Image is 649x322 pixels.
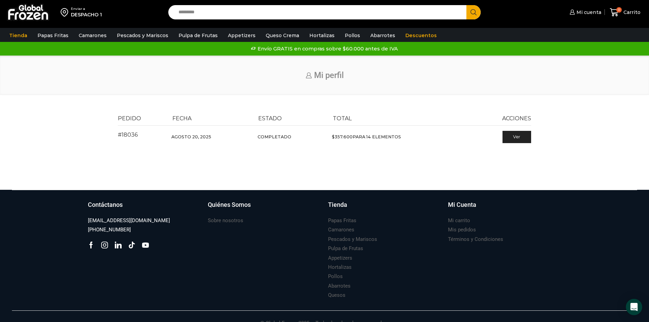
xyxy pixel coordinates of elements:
h3: Contáctanos [88,200,123,209]
a: 0 Carrito [608,4,642,20]
h3: Pollos [328,273,343,280]
div: DESPACHO 1 [71,11,102,18]
a: Pescados y Mariscos [328,235,377,244]
a: Pescados y Mariscos [113,29,172,42]
a: Quesos [328,291,345,300]
a: Mi Cuenta [448,200,561,216]
span: Mi perfil [314,71,344,80]
h3: Hortalizas [328,264,352,271]
h3: Mis pedidos [448,226,476,233]
a: Ver [503,131,531,143]
a: Hortalizas [306,29,338,42]
h3: [PHONE_NUMBER] [88,226,131,233]
h3: Abarrotes [328,282,351,290]
h3: Quiénes Somos [208,200,251,209]
h3: Quesos [328,292,345,299]
a: Pollos [341,29,364,42]
span: Acciones [502,115,531,122]
a: Abarrotes [328,281,351,291]
h3: Pulpa de Frutas [328,245,363,252]
td: para 14 elementos [329,125,469,147]
a: Pulpa de Frutas [175,29,221,42]
h3: Sobre nosotros [208,217,243,224]
a: Queso Crema [262,29,303,42]
a: Contáctanos [88,200,201,216]
h3: Tienda [328,200,347,209]
img: address-field-icon.svg [61,6,71,18]
a: Pollos [328,272,343,281]
a: Appetizers [225,29,259,42]
a: Tienda [328,200,442,216]
span: Carrito [622,9,640,16]
a: [PHONE_NUMBER] [88,225,131,234]
span: Estado [258,115,282,122]
a: Descuentos [402,29,440,42]
h3: Mi carrito [448,217,470,224]
span: Fecha [172,115,191,122]
h3: Appetizers [328,255,352,262]
span: 0 [616,7,622,13]
span: 357.600 [332,134,353,139]
div: Enviar a [71,6,102,11]
h3: Pescados y Mariscos [328,236,377,243]
td: Completado [254,125,329,147]
a: Camarones [75,29,110,42]
span: Mi cuenta [575,9,601,16]
h3: Papas Fritas [328,217,356,224]
h3: Camarones [328,226,354,233]
a: Sobre nosotros [208,216,243,225]
a: Abarrotes [367,29,399,42]
a: Appetizers [328,254,352,263]
a: Términos y Condiciones [448,235,503,244]
h3: Mi Cuenta [448,200,476,209]
a: Mi cuenta [568,5,601,19]
a: [EMAIL_ADDRESS][DOMAIN_NAME] [88,216,170,225]
h3: [EMAIL_ADDRESS][DOMAIN_NAME] [88,217,170,224]
a: Mi carrito [448,216,470,225]
a: Mis pedidos [448,225,476,234]
a: Quiénes Somos [208,200,321,216]
a: Hortalizas [328,263,352,272]
a: Papas Fritas [328,216,356,225]
a: Pulpa de Frutas [328,244,363,253]
div: Open Intercom Messenger [626,299,642,315]
span: Total [333,115,352,122]
button: Search button [466,5,481,19]
a: Ver número del pedido 18036 [118,132,138,138]
h3: Términos y Condiciones [448,236,503,243]
a: Tienda [6,29,31,42]
a: Papas Fritas [34,29,72,42]
time: Agosto 20, 2025 [171,134,211,139]
span: Pedido [118,115,141,122]
span: $ [332,134,335,139]
a: Camarones [328,225,354,234]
